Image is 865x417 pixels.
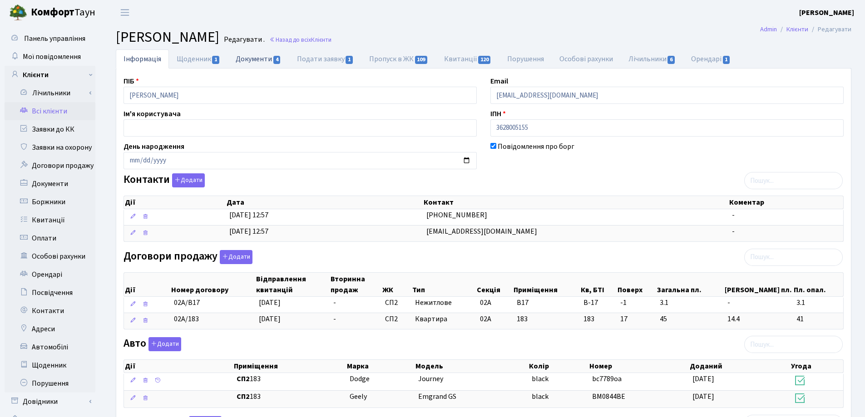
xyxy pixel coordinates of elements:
th: Кв, БТІ [580,273,617,296]
a: Інформація [116,49,169,69]
a: Адреси [5,320,95,338]
span: [DATE] [259,314,281,324]
label: Email [490,76,508,87]
nav: breadcrumb [746,20,865,39]
a: Клієнти [5,66,95,84]
span: 1 [723,56,730,64]
span: Dodge [350,374,370,384]
a: Лічильники [10,84,95,102]
span: 183 [237,374,342,384]
span: 02А/183 [174,314,199,324]
span: - [333,298,336,308]
th: Приміщення [233,360,346,373]
a: Admin [760,25,777,34]
th: Контакт [423,196,728,209]
a: Порушення [499,49,552,69]
small: Редагувати . [222,35,265,44]
span: 45 [660,314,720,324]
span: 183 [583,314,613,324]
span: black [532,374,549,384]
label: ІПН [490,108,506,119]
a: Клієнти [786,25,808,34]
span: Мої повідомлення [23,52,81,62]
a: Додати [217,248,252,264]
span: 120 [478,56,491,64]
th: Колір [528,360,588,373]
b: СП2 [237,392,250,402]
th: Угода [790,360,843,373]
label: Ім'я користувача [124,108,181,119]
th: Загальна пл. [656,273,724,296]
span: - [333,314,336,324]
th: Приміщення [513,273,580,296]
th: Тип [411,273,476,296]
a: Додати [170,172,205,188]
span: 41 [796,314,840,324]
span: 4 [273,56,281,64]
span: 1 [346,56,353,64]
button: Авто [148,337,181,351]
span: В-17 [583,298,613,308]
a: Лічильники [621,49,683,69]
span: - [732,210,735,220]
a: Квитанції [436,49,499,69]
a: Посвідчення [5,284,95,302]
span: 1 [212,56,219,64]
span: В17 [517,298,529,308]
span: [EMAIL_ADDRESS][DOMAIN_NAME] [426,226,537,236]
span: Клієнти [311,35,331,44]
input: Пошук... [744,336,843,353]
span: 183 [237,392,342,402]
span: 6 [667,56,675,64]
span: [PERSON_NAME] [116,27,219,48]
th: Пл. опал. [793,273,843,296]
input: Пошук... [744,249,843,266]
th: Номер договору [170,273,256,296]
a: Мої повідомлення [5,48,95,66]
a: Додати [146,336,181,352]
a: Назад до всіхКлієнти [269,35,331,44]
label: Повідомлення про борг [498,141,574,152]
span: СП2 [385,298,408,308]
label: ПІБ [124,76,139,87]
span: [PHONE_NUMBER] [426,210,487,220]
a: Орендарі [683,49,738,69]
a: Заявки на охорону [5,138,95,157]
span: СП2 [385,314,408,324]
a: Особові рахунки [552,49,621,69]
span: Таун [31,5,95,20]
th: Відправлення квитанцій [255,273,330,296]
label: Договори продажу [124,250,252,264]
a: [PERSON_NAME] [799,7,854,18]
span: 3.1 [796,298,840,308]
span: ВМ0844ВЕ [592,392,625,402]
span: 14.4 [727,314,789,324]
th: Доданий [689,360,790,373]
span: -1 [620,298,652,308]
a: Боржники [5,193,95,211]
button: Контакти [172,173,205,187]
span: [DATE] [692,374,714,384]
a: Панель управління [5,29,95,48]
th: Коментар [728,196,843,209]
th: Марка [346,360,415,373]
a: Щоденник [169,49,228,69]
a: Автомобілі [5,338,95,356]
th: Дії [124,360,233,373]
a: Заявки до КК [5,120,95,138]
th: Секція [476,273,513,296]
th: Вторинна продаж [330,273,381,296]
span: - [732,226,735,236]
span: [DATE] [259,298,281,308]
a: Орендарі [5,265,95,284]
span: [DATE] 12:57 [229,226,268,236]
span: bc7789oa [592,374,622,384]
a: Контакти [5,302,95,320]
span: 02А [480,314,491,324]
span: Emgrand GS [418,392,456,402]
label: Авто [124,337,181,351]
span: 183 [517,314,528,324]
th: Модель [415,360,528,373]
a: Порушення [5,374,95,392]
span: Journey [418,374,443,384]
